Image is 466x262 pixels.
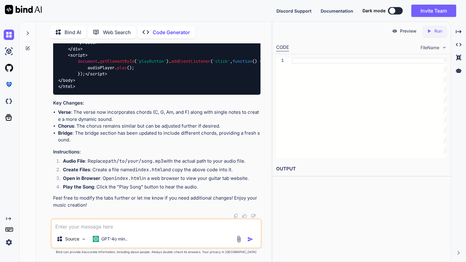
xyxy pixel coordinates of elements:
li: : Open in a web browser to view your guitar tab website. [58,175,260,184]
p: Code Generator [153,29,190,36]
strong: Open in Browser [63,175,100,181]
span: </ > [85,71,107,77]
img: ai-studio [4,46,14,57]
strong: Play the Song [63,184,94,190]
button: Discord Support [276,8,311,14]
img: GPT-4o mini [93,236,99,242]
img: like [242,213,247,218]
p: Bind can provide inaccurate information, including about people. Always double-check its answers.... [51,250,262,254]
p: Source [65,236,79,242]
h3: Instructions: [53,149,260,156]
img: githubLight [4,63,14,73]
img: settings [4,237,14,248]
span: 'playButton' [137,59,166,64]
strong: Audio File [63,158,85,164]
li: : Replace with the actual path to your audio file. [58,158,260,166]
p: Preview [400,28,417,34]
span: </ > [68,46,83,52]
span: </ > [78,40,100,46]
span: div [73,46,80,52]
span: play [117,65,127,70]
img: icon [247,236,253,242]
li: : Click the "Play Song" button to hear the audio. [58,184,260,192]
div: 1 [276,58,284,64]
p: Bind AI [65,29,81,36]
span: </ > [58,77,75,83]
code: index.html [135,167,163,173]
span: script [90,71,105,77]
h2: OUTPUT [272,162,451,176]
img: attachment [235,236,242,243]
li: : Create a file named and copy the above code into it. [58,166,260,175]
strong: Chorus [58,123,74,129]
div: CODE [276,44,289,51]
span: body [63,77,73,83]
p: Run [434,28,442,34]
li: : The bridge section has been updated to include different chords, providing a fresh sound. [58,130,260,144]
li: : The verse now incorporates chords (C, G, Am, and F) along with single notes to create a more dy... [58,109,260,123]
img: dislike [251,213,256,218]
span: 'click' [213,59,230,64]
button: Invite Team [411,5,456,17]
img: Pick Models [81,236,86,242]
span: script [70,52,85,58]
span: </ > [58,84,75,89]
span: html [63,84,73,89]
span: addEventListener [171,59,210,64]
img: premium [4,79,14,90]
strong: Verse [58,109,71,115]
img: chat [4,30,14,40]
span: FileName [421,45,439,51]
img: darkCloudIdeIcon [4,96,14,106]
p: GPT-4o min.. [101,236,127,242]
span: Dark mode [362,8,386,14]
img: copy [233,213,238,218]
code: index.html [114,175,142,181]
span: . ( ). ( , ( ) { audioPlayer = . ( ); audioPlayer. (); }); [58,59,402,77]
img: chevron down [442,45,447,50]
h3: Key Changes: [53,100,260,107]
li: : The chorus remains similar but can be adjusted further if desired. [58,123,260,130]
strong: Create Files [63,167,90,173]
img: preview [392,28,397,34]
img: Bind AI [5,5,42,14]
p: Feel free to modify the tabs further or let me know if you need additional changes! Enjoy your mu... [53,195,260,208]
span: < > [68,52,88,58]
button: Documentation [321,8,353,14]
strong: Bridge [58,130,72,136]
span: getElementById [100,59,134,64]
span: function [233,59,252,64]
code: path/to/your/song.mp3 [105,158,163,164]
p: Web Search [103,29,131,36]
span: document [78,59,97,64]
span: footer [83,40,97,46]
